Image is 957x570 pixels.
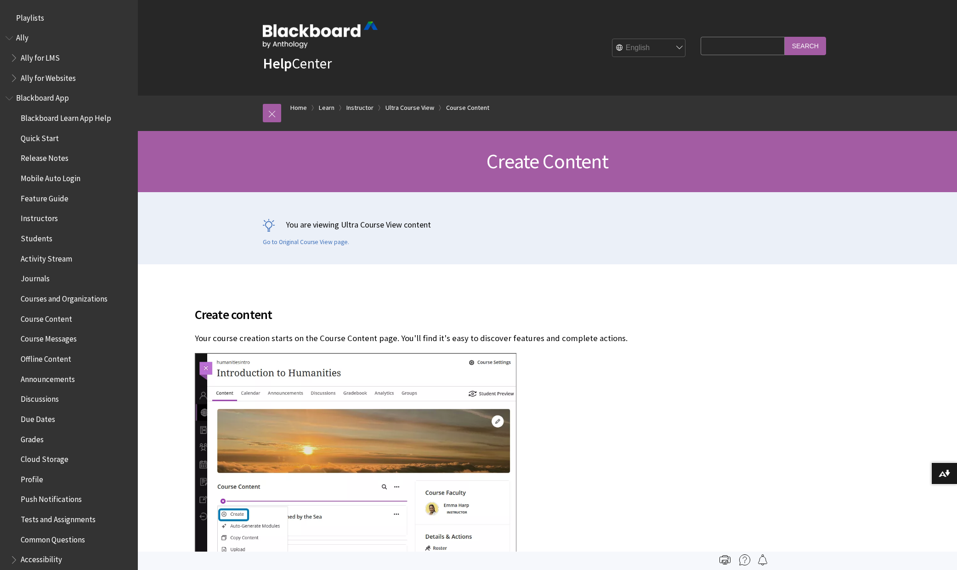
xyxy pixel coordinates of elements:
a: Ultra Course View [385,102,434,114]
img: More help [739,554,750,565]
span: Ally for LMS [21,50,60,63]
span: Course Messages [21,331,77,344]
a: Instructor [346,102,374,114]
span: Courses and Organizations [21,291,108,303]
span: Quick Start [21,131,59,143]
span: Feature Guide [21,191,68,203]
span: Instructors [21,211,58,223]
span: Course Content [21,311,72,324]
strong: Help [263,54,292,73]
span: Release Notes [21,151,68,163]
span: Accessibility [21,552,62,564]
span: Mobile Auto Login [21,171,80,183]
img: Print [719,554,730,565]
span: Common Questions [21,532,85,544]
span: Playlists [16,10,44,23]
span: Journals [21,271,50,284]
a: Home [290,102,307,114]
img: Blackboard by Anthology [263,22,378,48]
span: Announcements [21,371,75,384]
img: Follow this page [757,554,768,565]
span: Blackboard App [16,91,69,103]
span: Discussions [21,391,59,404]
span: Blackboard Learn App Help [21,110,111,123]
a: HelpCenter [263,54,332,73]
nav: Book outline for Playlists [6,10,132,26]
a: Learn [319,102,334,114]
span: Students [21,231,52,243]
nav: Book outline for Anthology Ally Help [6,30,132,86]
select: Site Language Selector [612,39,686,57]
span: Activity Stream [21,251,72,263]
span: Offline Content [21,351,71,364]
span: Profile [21,472,43,484]
span: Due Dates [21,411,55,424]
p: Your course creation starts on the Course Content page. You'll find it's easy to discover feature... [195,332,764,344]
span: Ally [16,30,28,43]
input: Search [785,37,826,55]
span: Create Content [487,148,608,174]
span: Ally for Websites [21,70,76,83]
span: Push Notifications [21,492,82,504]
span: Grades [21,432,44,444]
a: Go to Original Course View page. [263,238,349,246]
a: Course Content [446,102,489,114]
span: Cloud Storage [21,451,68,464]
span: Create content [195,305,764,324]
span: Tests and Assignments [21,512,96,524]
p: You are viewing Ultra Course View content [263,219,832,230]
